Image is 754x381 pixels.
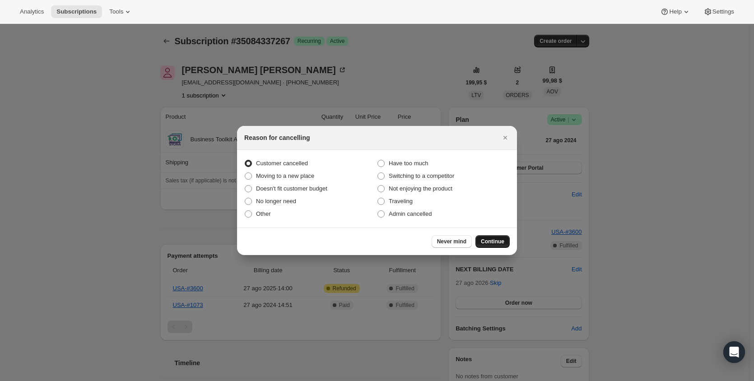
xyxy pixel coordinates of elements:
span: No longer need [256,198,296,204]
button: Continue [475,235,510,248]
button: Settings [698,5,740,18]
span: Other [256,210,271,217]
span: Analytics [20,8,44,15]
span: Admin cancelled [389,210,432,217]
button: Cerrar [499,131,512,144]
span: Customer cancelled [256,160,308,167]
span: Help [669,8,681,15]
h2: Reason for cancelling [244,133,310,142]
button: Tools [104,5,138,18]
span: Switching to a competitor [389,172,454,179]
span: Tools [109,8,123,15]
span: Doesn't fit customer budget [256,185,327,192]
span: Never mind [437,238,466,245]
span: Not enjoying the product [389,185,452,192]
span: Moving to a new place [256,172,314,179]
button: Help [655,5,696,18]
button: Analytics [14,5,49,18]
span: Have too much [389,160,428,167]
span: Subscriptions [56,8,97,15]
span: Traveling [389,198,413,204]
button: Subscriptions [51,5,102,18]
span: Continue [481,238,504,245]
button: Never mind [432,235,472,248]
span: Settings [712,8,734,15]
div: Open Intercom Messenger [723,341,745,363]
